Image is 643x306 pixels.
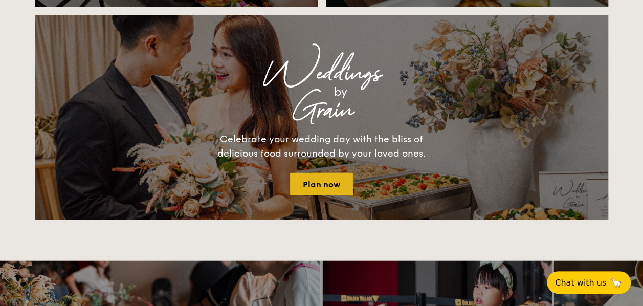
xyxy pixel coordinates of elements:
[163,83,518,101] div: by
[125,101,518,120] div: Grain
[207,132,437,161] div: Celebrate your wedding day with the bliss of delicious food surrounded by your loved ones.
[610,277,623,289] span: 🦙
[290,173,353,195] a: Plan now
[555,278,606,288] span: Chat with us
[125,64,518,83] div: Weddings
[547,271,631,294] button: Chat with us🦙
